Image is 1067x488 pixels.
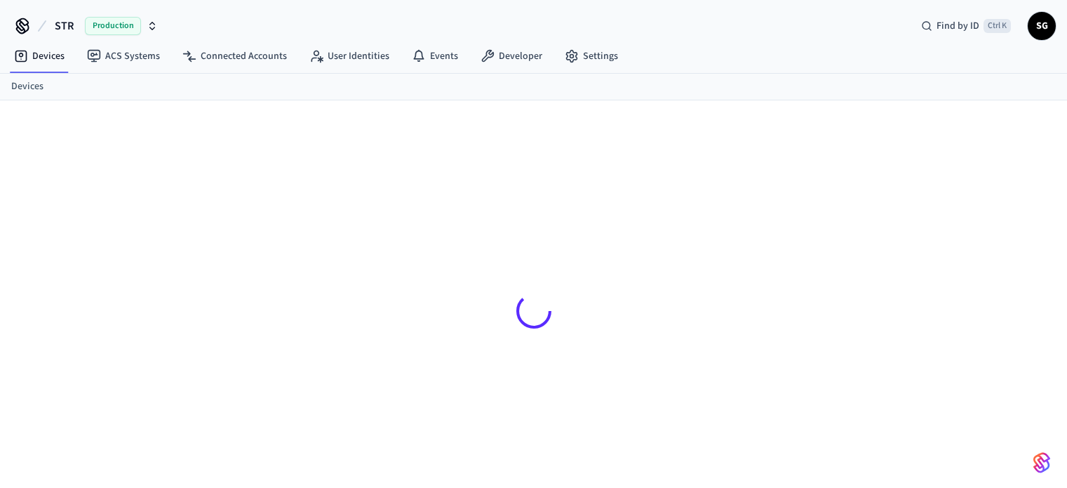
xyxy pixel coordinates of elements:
[1029,13,1054,39] span: SG
[55,18,74,34] span: STR
[3,44,76,69] a: Devices
[11,79,43,94] a: Devices
[937,19,979,33] span: Find by ID
[1033,451,1050,474] img: SeamLogoGradient.69752ec5.svg
[910,13,1022,39] div: Find by IDCtrl K
[298,44,401,69] a: User Identities
[984,19,1011,33] span: Ctrl K
[553,44,629,69] a: Settings
[1028,12,1056,40] button: SG
[85,17,141,35] span: Production
[401,44,469,69] a: Events
[76,44,171,69] a: ACS Systems
[469,44,553,69] a: Developer
[171,44,298,69] a: Connected Accounts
